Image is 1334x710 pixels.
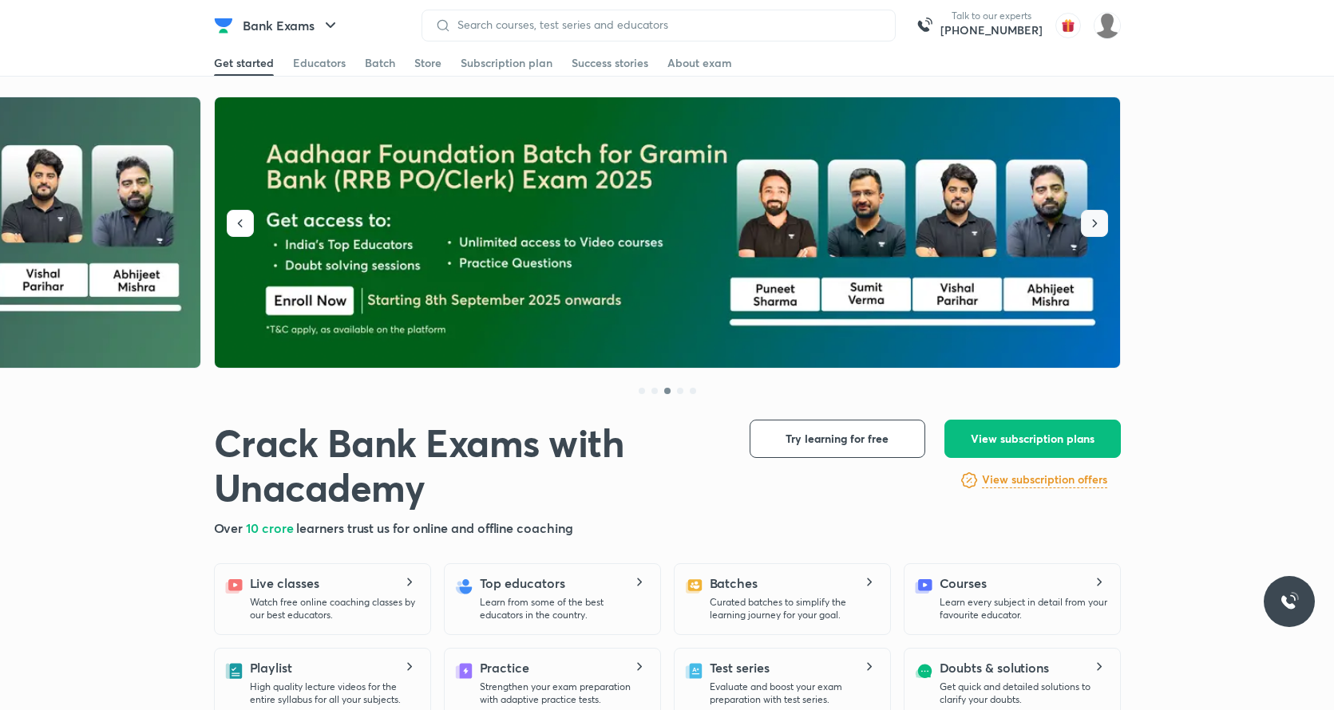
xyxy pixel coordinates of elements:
h5: Batches [710,574,758,593]
span: 10 crore [246,519,296,536]
div: Batch [365,55,395,71]
h5: Test series [710,658,770,677]
a: Subscription plan [461,50,552,76]
p: Curated batches to simplify the learning journey for your goal. [710,596,877,621]
span: Try learning for free [786,431,889,447]
h6: View subscription offers [982,471,1107,488]
img: ttu [1280,592,1299,611]
h5: Practice [480,658,529,677]
a: Success stories [572,50,648,76]
h5: Playlist [250,658,292,677]
img: Abdul Ramzeen [1094,12,1121,39]
p: Get quick and detailed solutions to clarify your doubts. [940,680,1107,706]
a: Batch [365,50,395,76]
button: Try learning for free [750,420,925,458]
a: Get started [214,50,274,76]
h5: Top educators [480,574,565,593]
span: learners trust us for online and offline coaching [296,519,572,536]
div: About exam [667,55,732,71]
img: avatar [1055,13,1081,38]
p: High quality lecture videos for the entire syllabus for all your subjects. [250,680,418,706]
a: [PHONE_NUMBER] [940,22,1043,38]
p: Evaluate and boost your exam preparation with test series. [710,680,877,706]
img: Company Logo [214,16,233,35]
a: View subscription offers [982,471,1107,490]
p: Talk to our experts [940,10,1043,22]
a: Store [414,50,441,76]
p: Learn every subject in detail from your favourite educator. [940,596,1107,621]
div: Educators [293,55,346,71]
h5: Live classes [250,574,319,593]
p: Watch free online coaching classes by our best educators. [250,596,418,621]
div: Store [414,55,441,71]
div: Get started [214,55,274,71]
div: Subscription plan [461,55,552,71]
span: Over [214,519,247,536]
input: Search courses, test series and educators [451,18,882,31]
p: Learn from some of the best educators in the country. [480,596,647,621]
button: Bank Exams [233,10,350,41]
div: Success stories [572,55,648,71]
button: View subscription plans [944,420,1121,458]
p: Strengthen your exam preparation with adaptive practice tests. [480,680,647,706]
h5: Doubts & solutions [940,658,1050,677]
img: call-us [908,10,940,41]
h1: Crack Bank Exams with Unacademy [214,420,724,509]
h5: Courses [940,574,987,593]
a: Educators [293,50,346,76]
a: About exam [667,50,732,76]
span: View subscription plans [971,431,1095,447]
